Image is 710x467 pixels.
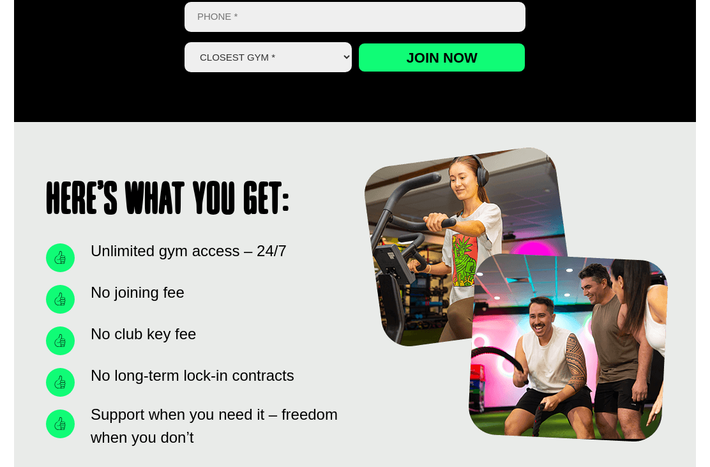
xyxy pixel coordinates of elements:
span: No joining fee [87,281,185,304]
input: Join now [358,43,525,72]
input: Phone * [185,2,525,32]
span: No long-term lock-in contracts [87,364,294,387]
span: No club key fee [87,323,196,346]
span: Support when you need it – freedom when you don’t [87,403,342,449]
span: Unlimited gym access – 24/7 [87,240,287,263]
h1: Here’s what you get: [46,180,342,224]
img: here-is-what-you-get [365,148,668,441]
